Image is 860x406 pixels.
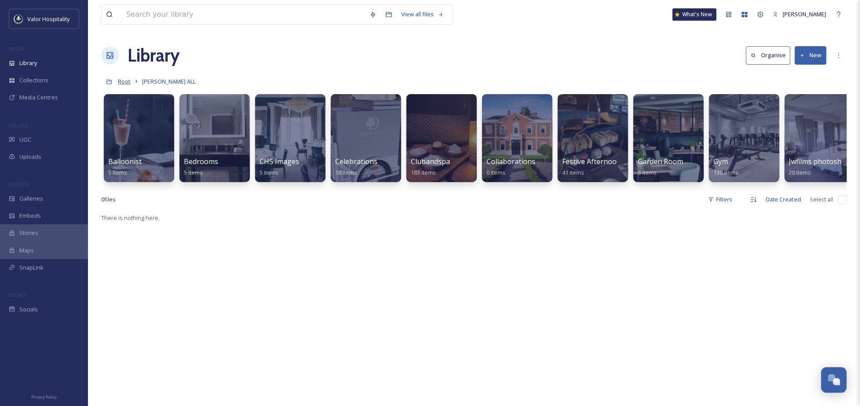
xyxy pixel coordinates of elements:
span: 0 items [487,168,505,176]
span: Uploads [19,153,41,161]
span: Collaborations [487,157,535,166]
span: 41 items [562,168,584,176]
span: CHS Images [260,157,299,166]
a: Garden Room6 items [638,157,683,176]
span: 20 items [789,168,811,176]
span: 5 items [184,168,203,176]
a: Privacy Policy [31,391,57,402]
span: Valor Hospitality [27,15,70,23]
a: Library [128,42,179,69]
a: [PERSON_NAME] ALL [142,76,196,87]
a: Jwfilms photoshoot20 items [789,157,853,176]
a: Organise [746,46,795,64]
a: Root [118,76,131,87]
span: Festive Afternoon Tea [562,157,636,166]
a: Gym130 items [714,157,739,176]
span: SnapLink [19,263,44,272]
a: [PERSON_NAME] [769,6,831,23]
span: Media Centres [19,93,58,102]
a: Bedrooms5 items [184,157,218,176]
span: 5 items [108,168,127,176]
a: What's New [673,8,717,21]
span: 6 items [638,168,657,176]
span: 183 items [411,168,436,176]
span: Bedrooms [184,157,218,166]
span: Balloonist [108,157,142,166]
span: 0 file s [101,195,116,204]
img: images [14,15,23,23]
span: Select all [810,195,834,204]
span: Gym [714,157,728,166]
button: Organise [746,46,790,64]
a: Celebrations18 items [335,157,377,176]
button: Open Chat [821,367,847,393]
a: Collaborations0 items [487,157,535,176]
span: Stories [19,229,38,237]
input: Search your library [122,5,365,24]
span: Galleries [19,194,43,203]
span: WIDGETS [9,181,29,187]
span: [PERSON_NAME] ALL [142,77,196,85]
span: Collections [19,76,48,84]
span: Garden Room [638,157,683,166]
span: Jwfilms photoshoot [789,157,853,166]
span: There is nothing here. [101,214,160,222]
span: Maps [19,246,34,255]
span: COLLECT [9,122,28,128]
span: Privacy Policy [31,394,57,400]
a: Balloonist5 items [108,157,142,176]
button: New [795,46,827,64]
a: CHS Images5 items [260,157,299,176]
div: Filters [704,191,737,208]
a: Clubandspa183 items [411,157,450,176]
span: 5 items [260,168,278,176]
span: Celebrations [335,157,377,166]
span: 18 items [335,168,357,176]
span: SOCIALS [9,292,26,298]
div: Date Created [761,191,806,208]
span: Clubandspa [411,157,450,166]
a: View all files [397,6,448,23]
span: Root [118,77,131,85]
span: [PERSON_NAME] [783,10,827,18]
span: UGC [19,135,31,144]
span: Embeds [19,212,41,220]
span: 130 items [714,168,739,176]
span: MEDIA [9,45,24,52]
span: Socials [19,305,38,314]
a: Festive Afternoon Tea41 items [562,157,636,176]
span: Library [19,59,37,67]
